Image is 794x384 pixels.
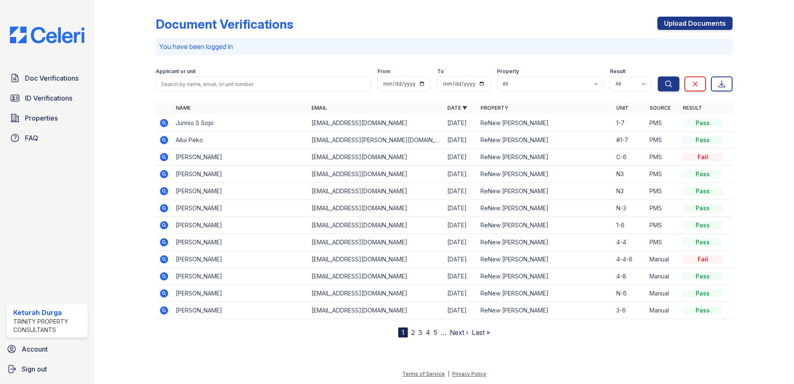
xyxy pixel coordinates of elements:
[646,132,679,149] td: PMS
[308,217,444,234] td: [EMAIL_ADDRESS][DOMAIN_NAME]
[646,302,679,319] td: Manual
[613,217,646,234] td: 1-6
[472,328,490,337] a: Last »
[646,149,679,166] td: PMS
[613,251,646,268] td: 4-4-6
[477,132,613,149] td: ReNew [PERSON_NAME]
[683,170,723,178] div: Pass
[308,285,444,302] td: [EMAIL_ADDRESS][DOMAIN_NAME]
[308,268,444,285] td: [EMAIL_ADDRESS][DOMAIN_NAME]
[683,105,702,111] a: Result
[172,166,308,183] td: [PERSON_NAME]
[480,105,508,111] a: Property
[172,217,308,234] td: [PERSON_NAME]
[25,93,72,103] span: ID Verifications
[497,68,519,75] label: Property
[172,285,308,302] td: [PERSON_NAME]
[3,361,91,377] a: Sign out
[308,183,444,200] td: [EMAIL_ADDRESS][DOMAIN_NAME]
[477,166,613,183] td: ReNew [PERSON_NAME]
[377,68,390,75] label: From
[683,204,723,212] div: Pass
[613,166,646,183] td: N3
[646,251,679,268] td: Manual
[7,70,88,86] a: Doc Verifications
[444,166,477,183] td: [DATE]
[156,76,371,91] input: Search by name, email, or unit number
[22,364,47,374] span: Sign out
[308,234,444,251] td: [EMAIL_ADDRESS][DOMAIN_NAME]
[613,234,646,251] td: 4-4
[646,166,679,183] td: PMS
[172,183,308,200] td: [PERSON_NAME]
[444,132,477,149] td: [DATE]
[444,217,477,234] td: [DATE]
[646,115,679,132] td: PMS
[477,183,613,200] td: ReNew [PERSON_NAME]
[613,132,646,149] td: #1-7
[13,318,84,334] div: Trinity Property Consultants
[25,133,38,143] span: FAQ
[649,105,671,111] a: Source
[613,183,646,200] td: N3
[172,268,308,285] td: [PERSON_NAME]
[683,187,723,195] div: Pass
[683,136,723,144] div: Pass
[613,285,646,302] td: N-6
[172,234,308,251] td: [PERSON_NAME]
[448,371,449,377] div: |
[477,285,613,302] td: ReNew [PERSON_NAME]
[613,115,646,132] td: 1-7
[646,183,679,200] td: PMS
[441,327,446,337] span: …
[646,285,679,302] td: Manual
[477,234,613,251] td: ReNew [PERSON_NAME]
[308,166,444,183] td: [EMAIL_ADDRESS][DOMAIN_NAME]
[311,105,327,111] a: Email
[646,268,679,285] td: Manual
[13,308,84,318] div: Keturah Durga
[7,130,88,146] a: FAQ
[683,119,723,127] div: Pass
[434,328,437,337] a: 5
[444,302,477,319] td: [DATE]
[646,234,679,251] td: PMS
[444,234,477,251] td: [DATE]
[159,42,729,52] p: You have been logged in
[172,200,308,217] td: [PERSON_NAME]
[683,306,723,315] div: Pass
[444,115,477,132] td: [DATE]
[308,149,444,166] td: [EMAIL_ADDRESS][DOMAIN_NAME]
[7,110,88,126] a: Properties
[172,302,308,319] td: [PERSON_NAME]
[452,371,486,377] a: Privacy Policy
[613,149,646,166] td: C-6
[444,268,477,285] td: [DATE]
[172,251,308,268] td: [PERSON_NAME]
[308,251,444,268] td: [EMAIL_ADDRESS][DOMAIN_NAME]
[450,328,468,337] a: Next ›
[398,327,408,337] div: 1
[308,115,444,132] td: [EMAIL_ADDRESS][DOMAIN_NAME]
[616,105,629,111] a: Unit
[683,289,723,298] div: Pass
[477,251,613,268] td: ReNew [PERSON_NAME]
[613,200,646,217] td: N-3
[657,17,733,30] a: Upload Documents
[683,255,723,263] div: Fail
[437,68,444,75] label: To
[308,200,444,217] td: [EMAIL_ADDRESS][DOMAIN_NAME]
[444,149,477,166] td: [DATE]
[477,149,613,166] td: ReNew [PERSON_NAME]
[447,105,467,111] a: Date ▼
[444,285,477,302] td: [DATE]
[156,17,293,32] div: Document Verifications
[172,115,308,132] td: Junnio S Sopi
[444,183,477,200] td: [DATE]
[172,132,308,149] td: Aitui Peko
[7,90,88,106] a: ID Verifications
[3,27,91,43] img: CE_Logo_Blue-a8612792a0a2168367f1c8372b55b34899dd931a85d93a1a3d3e32e68fde9ad4.png
[308,132,444,149] td: [EMAIL_ADDRESS][PERSON_NAME][DOMAIN_NAME]
[172,149,308,166] td: [PERSON_NAME]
